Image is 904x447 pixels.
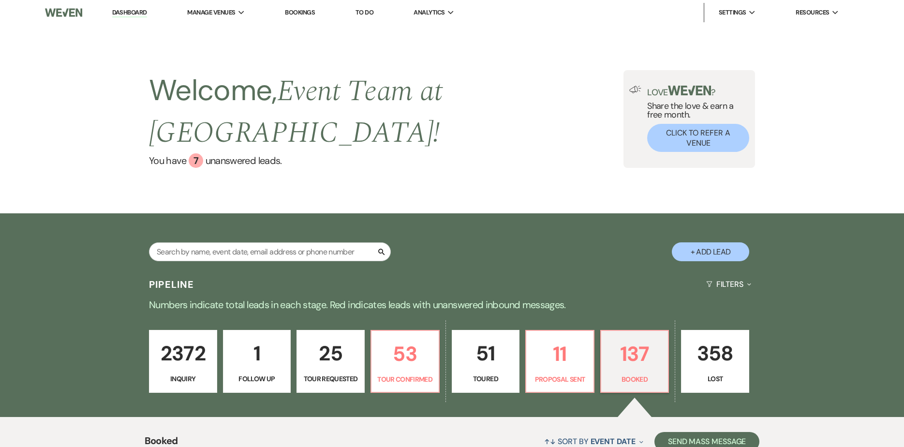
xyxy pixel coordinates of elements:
[356,8,373,16] a: To Do
[303,337,358,370] p: 25
[702,271,755,297] button: Filters
[155,337,211,370] p: 2372
[104,297,800,313] p: Numbers indicate total leads in each stage. Red indicates leads with unanswered inbound messages.
[525,330,594,393] a: 11Proposal Sent
[458,337,514,370] p: 51
[229,373,285,384] p: Follow Up
[452,330,520,393] a: 51Toured
[687,373,743,384] p: Lost
[796,8,829,17] span: Resources
[285,8,315,16] a: Bookings
[668,86,711,95] img: weven-logo-green.svg
[591,436,636,447] span: Event Date
[532,374,588,385] p: Proposal Sent
[189,153,203,168] div: 7
[641,86,749,152] div: Share the love & earn a free month.
[687,337,743,370] p: 358
[629,86,641,93] img: loud-speaker-illustration.svg
[544,436,556,447] span: ↑↓
[681,330,749,393] a: 358Lost
[155,373,211,384] p: Inquiry
[296,330,365,393] a: 25Tour Requested
[647,124,749,152] button: Click to Refer a Venue
[149,242,391,261] input: Search by name, event date, email address or phone number
[45,2,82,23] img: Weven Logo
[600,330,669,393] a: 137Booked
[229,337,285,370] p: 1
[303,373,358,384] p: Tour Requested
[414,8,445,17] span: Analytics
[672,242,749,261] button: + Add Lead
[112,8,147,17] a: Dashboard
[647,86,749,97] p: Love ?
[607,338,663,370] p: 137
[370,330,440,393] a: 53Tour Confirmed
[149,153,623,168] a: You have 7 unanswered leads.
[223,330,291,393] a: 1Follow Up
[149,70,623,153] h2: Welcome,
[377,374,433,385] p: Tour Confirmed
[532,338,588,370] p: 11
[149,278,194,291] h3: Pipeline
[458,373,514,384] p: Toured
[149,330,217,393] a: 2372Inquiry
[187,8,235,17] span: Manage Venues
[719,8,746,17] span: Settings
[149,69,443,155] span: Event Team at [GEOGRAPHIC_DATA] !
[377,338,433,370] p: 53
[607,374,663,385] p: Booked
